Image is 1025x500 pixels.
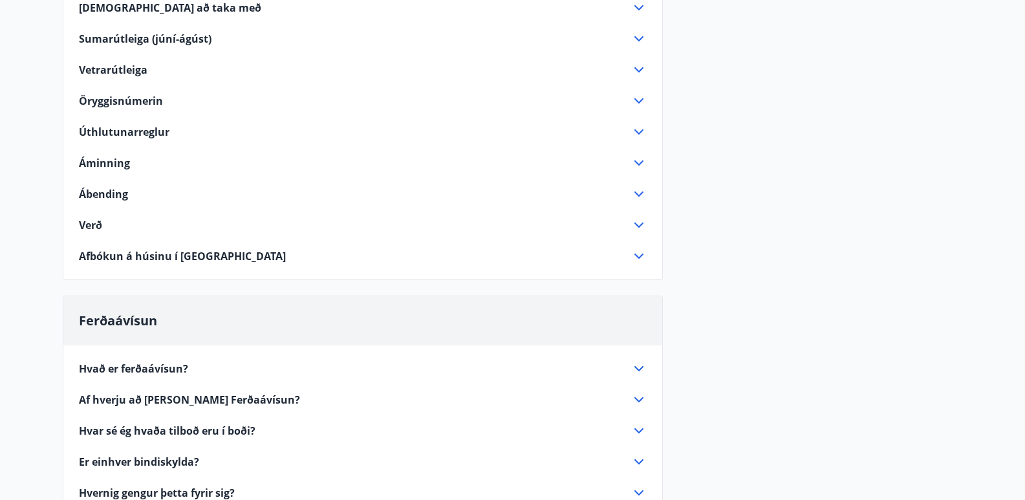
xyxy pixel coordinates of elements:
span: Vetrarútleiga [79,63,147,77]
div: Hvar sé ég hvaða tilboð eru í boði? [79,423,647,439]
div: Sumarútleiga (júní-ágúst) [79,31,647,47]
span: Ferðaávísun [79,312,157,329]
span: Hvar sé ég hvaða tilboð eru í boði? [79,424,255,438]
span: Ábending [79,187,128,201]
span: Er einhver bindiskylda? [79,455,199,469]
div: Verð [79,217,647,233]
span: Sumarútleiga (júní-ágúst) [79,32,211,46]
div: Áminning [79,155,647,171]
div: Ábending [79,186,647,202]
span: Úthlutunarreglur [79,125,169,139]
div: Af hverju að [PERSON_NAME] Ferðaávísun? [79,392,647,408]
span: [DEMOGRAPHIC_DATA] að taka með [79,1,261,15]
span: Öryggisnúmerin [79,94,163,108]
div: Öryggisnúmerin [79,93,647,109]
div: Vetrarútleiga [79,62,647,78]
span: Áminning [79,156,130,170]
span: Hvernig gengur þetta fyrir sig? [79,486,235,500]
span: Verð [79,218,102,232]
div: Úthlutunarreglur [79,124,647,140]
span: Afbókun á húsinu í [GEOGRAPHIC_DATA] [79,249,286,263]
div: Hvað er ferðaávísun? [79,361,647,376]
div: Er einhver bindiskylda? [79,454,647,470]
span: Af hverju að [PERSON_NAME] Ferðaávísun? [79,393,300,407]
div: Afbókun á húsinu í [GEOGRAPHIC_DATA] [79,248,647,264]
span: Hvað er ferðaávísun? [79,362,188,376]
